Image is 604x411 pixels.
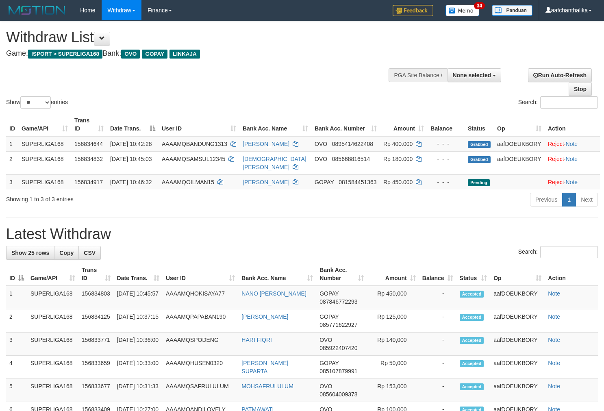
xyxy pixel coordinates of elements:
[27,263,78,286] th: Game/API: activate to sort column ascending
[545,174,600,189] td: ·
[383,141,413,147] span: Rp 400.000
[419,309,456,333] td: -
[456,263,491,286] th: Status: activate to sort column ascending
[548,337,560,343] a: Note
[367,356,419,379] td: Rp 50,000
[18,113,71,136] th: Game/API: activate to sort column ascending
[548,141,564,147] a: Reject
[243,141,289,147] a: [PERSON_NAME]
[78,286,114,309] td: 156834803
[332,141,373,147] span: Copy 0895414622408 to clipboard
[460,337,484,344] span: Accepted
[453,72,491,78] span: None selected
[6,151,18,174] td: 2
[114,309,163,333] td: [DATE] 10:37:15
[6,246,54,260] a: Show 25 rows
[319,322,357,328] span: Copy 085771622927 to clipboard
[54,246,79,260] a: Copy
[494,136,545,152] td: aafDOEUKBORY
[465,113,494,136] th: Status
[566,179,578,185] a: Note
[430,140,461,148] div: - - -
[114,379,163,402] td: [DATE] 10:31:33
[6,333,27,356] td: 3
[6,113,18,136] th: ID
[319,360,339,366] span: GOPAY
[163,286,238,309] td: AAAAMQHOKISAYA77
[114,333,163,356] td: [DATE] 10:36:00
[468,156,491,163] span: Grabbed
[59,250,74,256] span: Copy
[367,379,419,402] td: Rp 153,000
[78,333,114,356] td: 156833771
[241,290,306,297] a: NANO [PERSON_NAME]
[518,246,598,258] label: Search:
[530,193,563,207] a: Previous
[419,263,456,286] th: Balance: activate to sort column ascending
[18,151,71,174] td: SUPERLIGA168
[315,179,334,185] span: GOPAY
[27,333,78,356] td: SUPERLIGA168
[460,314,484,321] span: Accepted
[241,337,272,343] a: HARI FIQRI
[84,250,96,256] span: CSV
[380,113,427,136] th: Amount: activate to sort column ascending
[319,313,339,320] span: GOPAY
[474,2,485,9] span: 34
[74,141,103,147] span: 156834644
[6,192,246,203] div: Showing 1 to 3 of 3 entries
[169,50,200,59] span: LINKAJA
[494,113,545,136] th: Op: activate to sort column ascending
[490,309,545,333] td: aafDOEUKBORY
[110,156,152,162] span: [DATE] 10:45:03
[163,333,238,356] td: AAAAMQSPODENG
[74,179,103,185] span: 156834917
[548,179,564,185] a: Reject
[562,193,576,207] a: 1
[548,156,564,162] a: Reject
[569,82,592,96] a: Stop
[319,368,357,374] span: Copy 085107879991 to clipboard
[163,263,238,286] th: User ID: activate to sort column ascending
[11,250,49,256] span: Show 25 rows
[460,360,484,367] span: Accepted
[107,113,159,136] th: Date Trans.: activate to sort column descending
[545,263,598,286] th: Action
[468,141,491,148] span: Grabbed
[419,356,456,379] td: -
[339,179,376,185] span: Copy 081584451363 to clipboard
[163,379,238,402] td: AAAAMQSAFRULULUM
[114,356,163,379] td: [DATE] 10:33:00
[241,360,288,374] a: [PERSON_NAME] SUPARTA
[319,337,332,343] span: OVO
[566,141,578,147] a: Note
[121,50,140,59] span: OVO
[27,286,78,309] td: SUPERLIGA168
[490,333,545,356] td: aafDOEUKBORY
[162,141,227,147] span: AAAAMQBANDUNG1313
[548,360,560,366] a: Note
[419,379,456,402] td: -
[28,50,102,59] span: ISPORT > SUPERLIGA168
[492,5,532,16] img: panduan.png
[6,263,27,286] th: ID: activate to sort column descending
[78,356,114,379] td: 156833659
[6,4,68,16] img: MOTION_logo.png
[332,156,370,162] span: Copy 085668816514 to clipboard
[110,179,152,185] span: [DATE] 10:46:32
[6,136,18,152] td: 1
[6,309,27,333] td: 2
[78,263,114,286] th: Trans ID: activate to sort column ascending
[389,68,447,82] div: PGA Site Balance /
[27,379,78,402] td: SUPERLIGA168
[393,5,433,16] img: Feedback.jpg
[110,141,152,147] span: [DATE] 10:42:28
[6,356,27,379] td: 4
[18,136,71,152] td: SUPERLIGA168
[162,156,225,162] span: AAAAMQSAMSUL12345
[142,50,167,59] span: GOPAY
[383,156,413,162] span: Rp 180.000
[367,309,419,333] td: Rp 125,000
[6,226,598,242] h1: Latest Withdraw
[540,246,598,258] input: Search:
